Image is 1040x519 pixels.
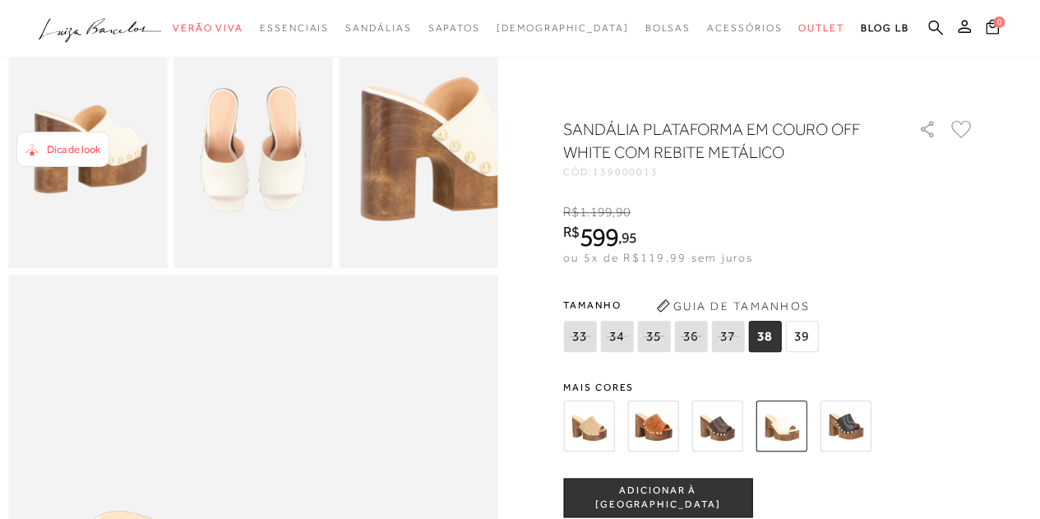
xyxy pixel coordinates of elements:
a: noSubCategoriesText [260,13,329,44]
a: noSubCategoriesText [707,13,782,44]
span: 1.199 [579,205,612,220]
span: 33 [563,321,596,352]
span: 38 [748,321,781,352]
span: Mais cores [563,382,974,392]
a: noSubCategoriesText [645,13,691,44]
a: noSubCategoriesText [428,13,479,44]
span: Tamanho [563,293,822,317]
img: SANDÁLIA PLATAFORMA EM COURO CAFÉ COM REBITE METÁLICO [691,401,742,452]
img: SANDÁLIA PLATAFORMA EM COURO PRETO COM REBITE METÁLICO [820,401,871,452]
img: SANDÁLIA PLATAFORMA EM CAMURÇA CARAMELO COM REBITE METÁLICO [627,401,678,452]
span: 139000013 [593,166,659,178]
img: image [339,30,497,268]
span: BLOG LB [861,22,908,34]
span: Bolsas [645,22,691,34]
a: noSubCategoriesText [497,13,629,44]
span: ou 5x de R$119,99 sem juros [563,251,753,264]
img: image [8,30,167,268]
span: 37 [711,321,744,352]
a: BLOG LB [861,13,908,44]
button: 0 [981,18,1004,40]
span: Acessórios [707,22,782,34]
i: , [612,205,631,220]
span: 599 [580,222,618,252]
img: SANDÁLIA PLATAFORMA EM CAMURÇA BEGE TITÂNIO COM REBITE METÁLICO [563,401,614,452]
img: image [173,30,332,268]
span: Dica de look [47,143,100,155]
span: 34 [600,321,633,352]
span: 0 [993,16,1005,28]
img: SANDÁLIA PLATAFORMA EM COURO OFF WHITE COM REBITE METÁLICO [756,401,807,452]
a: noSubCategoriesText [798,13,844,44]
span: 90 [615,205,630,220]
h1: SANDÁLIA PLATAFORMA EM COURO OFF WHITE COM REBITE METÁLICO [563,118,871,164]
div: CÓD: [563,167,892,177]
span: 39 [785,321,818,352]
button: ADICIONAR À [GEOGRAPHIC_DATA] [563,478,752,517]
button: Guia de Tamanhos [650,293,815,319]
a: noSubCategoriesText [345,13,411,44]
span: 36 [674,321,707,352]
i: R$ [563,205,579,220]
span: 35 [637,321,670,352]
span: Verão Viva [173,22,243,34]
span: Sapatos [428,22,479,34]
span: Essenciais [260,22,329,34]
i: , [618,230,637,245]
span: ADICIONAR À [GEOGRAPHIC_DATA] [564,484,751,512]
span: Sandálias [345,22,411,34]
i: R$ [563,225,580,239]
span: [DEMOGRAPHIC_DATA] [497,22,629,34]
a: noSubCategoriesText [173,13,243,44]
span: 95 [622,229,637,246]
span: Outlet [798,22,844,34]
